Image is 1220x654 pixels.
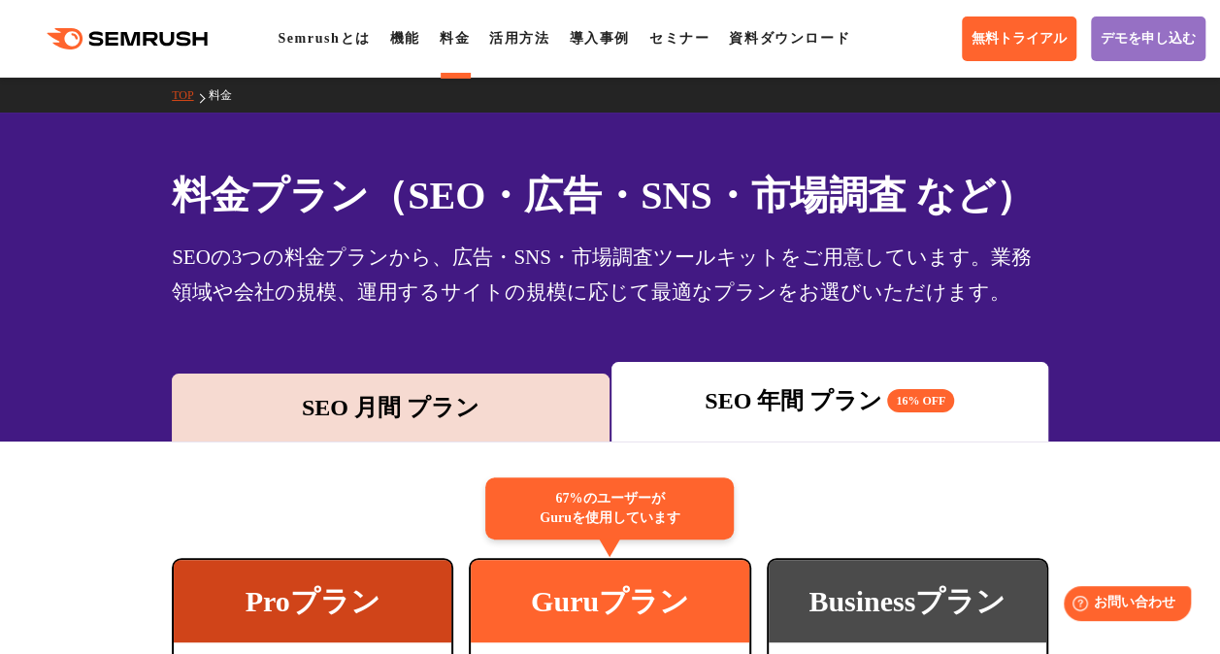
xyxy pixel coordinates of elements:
a: 導入事例 [569,31,629,46]
span: デモを申し込む [1101,30,1196,48]
a: TOP [172,88,208,102]
a: Semrushとは [278,31,370,46]
a: 資料ダウンロード [729,31,850,46]
a: デモを申し込む [1091,16,1205,61]
iframe: Help widget launcher [1047,578,1199,633]
div: SEO 月間 プラン [181,390,599,425]
a: 活用方法 [489,31,549,46]
div: 67%のユーザーが Guruを使用しています [485,477,734,540]
div: SEO 年間 プラン [621,383,1039,418]
a: 機能 [390,31,420,46]
a: 料金 [209,88,247,102]
a: セミナー [649,31,709,46]
a: 無料トライアル [962,16,1076,61]
span: 無料トライアル [972,30,1067,48]
a: 料金 [440,31,470,46]
div: Businessプラン [769,560,1046,642]
div: Guruプラン [471,560,748,642]
div: SEOの3つの料金プランから、広告・SNS・市場調査ツールキットをご用意しています。業務領域や会社の規模、運用するサイトの規模に応じて最適なプランをお選びいただけます。 [172,240,1048,310]
span: 16% OFF [887,389,954,412]
div: Proプラン [174,560,451,642]
h1: 料金プラン（SEO・広告・SNS・市場調査 など） [172,167,1048,224]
